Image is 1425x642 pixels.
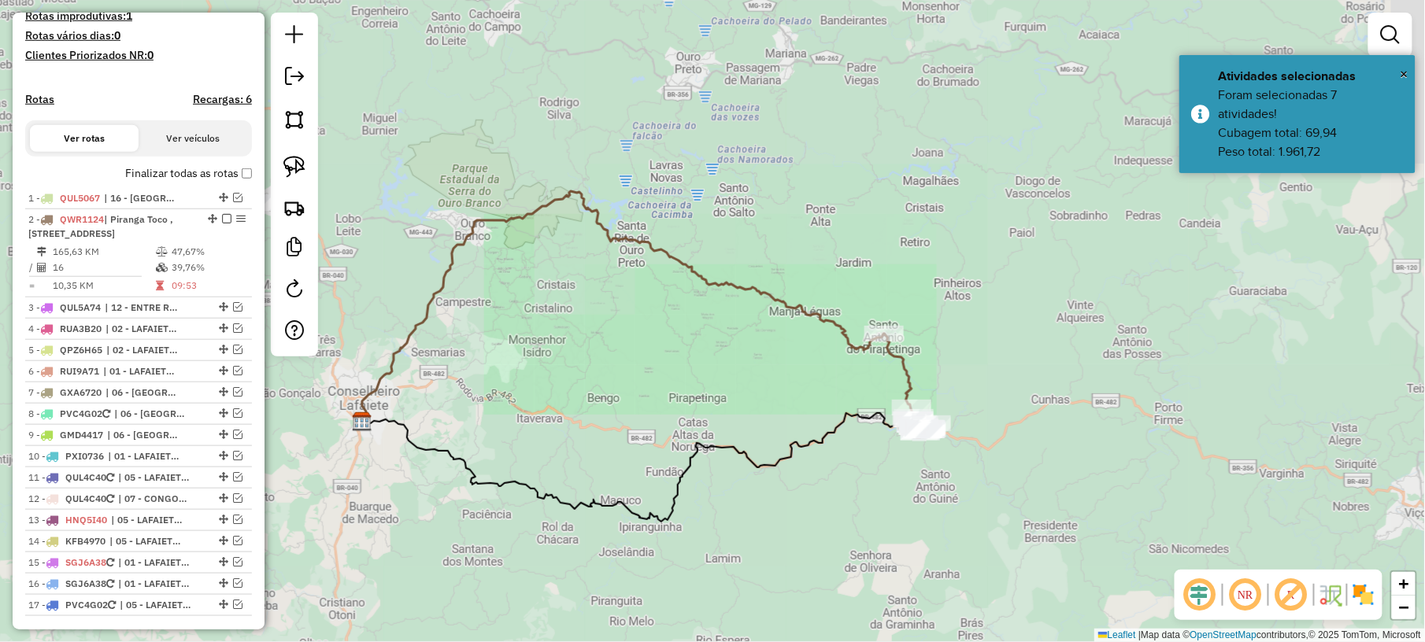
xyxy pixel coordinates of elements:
[104,191,176,205] span: 16 - CAPELA NOVA, 17 - SANTANA DOS MONTES, 18 - LAMIN - RIO ESPERA
[277,190,312,225] a: Criar rota
[106,473,114,482] i: Veículo já utilizado nesta sessão
[28,192,100,204] span: 1 -
[1399,574,1409,593] span: +
[28,450,104,462] span: 10 -
[107,428,180,442] span: 06 - CONGONHAS CIDADE, 07 - CONGONHAS BR
[118,470,191,485] span: 05 - LAFAIETE - MARECHAL
[906,422,946,437] div: Atividade não roteirizada - ANTONIO CARLOS
[60,386,102,398] span: GXA6720
[1399,597,1409,617] span: −
[233,600,242,609] em: Visualizar rota
[1272,576,1310,614] span: Exibir rótulo
[904,422,943,437] div: Atividade não roteirizada - COMERCIAL CARDOSO VI
[60,323,102,334] span: RUA3B20
[219,366,228,375] em: Alterar sequência das rotas
[28,408,110,419] span: 8 -
[37,263,46,272] i: Total de Atividades
[28,514,107,526] span: 13 -
[219,515,228,524] em: Alterar sequência das rotas
[156,263,168,272] i: % de utilização da cubagem
[103,364,176,378] span: 01 - LAFAIETE CENTRO, 02 - LAFAIETE - SÃO JOÃO, 04 - LAFAIETE - CHAPADA, 05 - LAFAIETE - MARECHAL
[233,536,242,545] em: Visualizar rota
[30,125,139,152] button: Ver rotas
[156,247,168,256] i: % de utilização do peso
[25,9,252,23] h4: Rotas improdutivas:
[1098,629,1136,640] a: Leaflet
[1227,576,1264,614] span: Ocultar NR
[25,49,252,62] h4: Clientes Priorizados NR:
[28,365,99,377] span: 6 -
[105,301,177,315] span: 12 - ENTRE RIOS/DESTERRO
[219,536,228,545] em: Alterar sequência das rotas
[60,301,101,313] span: QUL5A74
[905,420,944,436] div: Atividade não roteirizada - BOM DE BOCA BURGER
[1181,576,1219,614] span: Ocultar deslocamento
[125,165,252,182] label: Finalizar todas as rotas
[156,281,164,290] i: Tempo total em rota
[171,244,246,260] td: 47,67%
[60,192,100,204] span: QUL5067
[114,28,120,42] strong: 0
[219,600,228,609] em: Alterar sequência das rotas
[279,273,310,308] a: Reroteirizar Sessão
[126,9,132,23] strong: 1
[37,247,46,256] i: Distância Total
[1392,596,1416,619] a: Zoom out
[25,29,252,42] h4: Rotas vários dias:
[233,345,242,354] em: Visualizar rota
[28,535,105,547] span: 14 -
[219,557,228,566] em: Alterar sequência das rotas
[219,387,228,397] em: Alterar sequência das rotas
[171,278,246,293] td: 09:53
[65,556,106,568] span: SGJ6A38
[233,323,242,333] em: Visualizar rota
[283,197,305,219] img: Criar rota
[105,322,178,336] span: 02 - LAFAIETE - SÃO JOÃO, 03 - LAFAIETE - SANTA MATILDE, 04 - LAFAIETE - CHAPADA
[219,578,228,588] em: Alterar sequência das rotas
[219,493,228,503] em: Alterar sequência das rotas
[1138,629,1141,640] span: |
[118,492,191,506] span: 07 - CONGONHAS BR
[25,93,54,106] a: Rotas
[108,600,116,610] i: Veículo já utilizado nesta sessão
[233,515,242,524] em: Visualizar rota
[106,343,179,357] span: 02 - LAFAIETE - SÃO JOÃO, 05 - LAFAIETE - MARECHAL
[109,534,182,548] span: 05 - LAFAIETE - MARECHAL
[52,278,155,293] td: 10,35 KM
[65,577,106,589] span: SGJ6A38
[1392,572,1416,596] a: Zoom in
[233,578,242,588] em: Visualizar rota
[60,365,99,377] span: RUI9A71
[233,557,242,566] em: Visualizar rota
[233,430,242,439] em: Visualizar rota
[139,125,247,152] button: Ver veículos
[120,598,192,612] span: 05 - LAFAIETE - MARECHAL
[28,471,114,483] span: 11 -
[1401,65,1408,83] span: ×
[147,48,154,62] strong: 0
[65,493,106,504] span: QUL4C40
[283,109,305,131] img: Selecionar atividades - polígono
[912,415,951,431] div: Atividade não roteirizada - BAR DO TETE
[283,156,305,178] img: Selecionar atividades - laço
[352,411,372,432] img: Farid - Conselheiro Lafaiete
[60,213,104,225] span: QWR1124
[233,387,242,397] em: Visualizar rota
[279,19,310,54] a: Nova sessão e pesquisa
[905,422,944,438] div: Atividade não roteirizada - BAR E REST AVENIDA
[233,472,242,481] em: Visualizar rota
[193,93,252,106] h4: Recargas: 6
[219,193,228,202] em: Alterar sequência das rotas
[1401,62,1408,86] button: Close
[222,214,231,223] em: Finalizar rota
[60,429,103,441] span: GMD4417
[279,61,310,96] a: Exportar sessão
[28,386,102,398] span: 7 -
[1219,67,1404,86] div: Atividades selecionadas
[105,386,178,400] span: 06 - CONGONHAS CIDADE
[1094,629,1425,642] div: Map data © contributors,© 2025 TomTom, Microsoft
[118,555,191,570] span: 01 - LAFAIETE CENTRO
[28,323,102,334] span: 4 -
[60,344,102,356] span: QPZ6H65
